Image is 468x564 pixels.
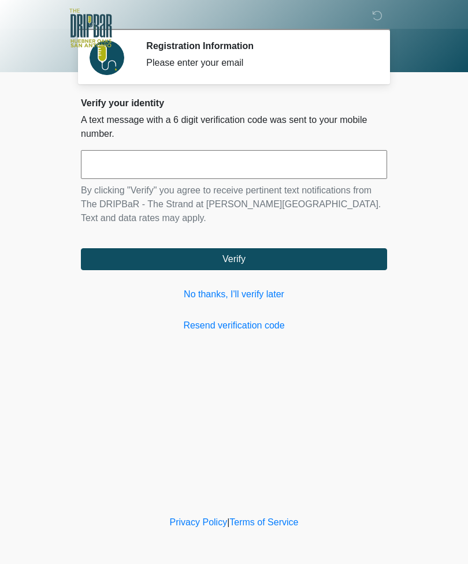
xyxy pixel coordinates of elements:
[146,56,370,70] div: Please enter your email
[229,517,298,527] a: Terms of Service
[81,287,387,301] a: No thanks, I'll verify later
[227,517,229,527] a: |
[90,40,124,75] img: Agent Avatar
[81,98,387,109] h2: Verify your identity
[170,517,228,527] a: Privacy Policy
[81,113,387,141] p: A text message with a 6 digit verification code was sent to your mobile number.
[69,9,112,47] img: The DRIPBaR - The Strand at Huebner Oaks Logo
[81,184,387,225] p: By clicking "Verify" you agree to receive pertinent text notifications from The DRIPBaR - The Str...
[81,248,387,270] button: Verify
[81,319,387,333] a: Resend verification code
